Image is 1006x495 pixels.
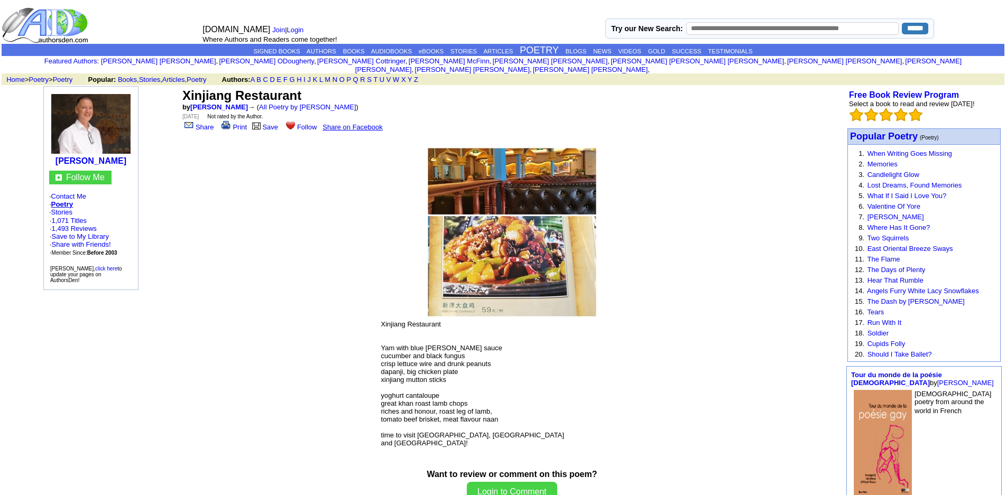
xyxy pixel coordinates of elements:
a: Save [251,123,278,131]
img: bigemptystars.png [894,108,908,122]
a: G [289,76,294,83]
a: POETRY [520,45,559,55]
font: · · · [49,192,133,257]
a: AUDIOBOOKS [371,48,412,54]
font: i [218,59,219,64]
a: [PERSON_NAME] [PERSON_NAME] [787,57,902,65]
a: Q [353,76,358,83]
a: A [251,76,255,83]
a: [PERSON_NAME] McFinn [409,57,490,65]
a: click here [95,266,117,272]
a: The Flame [867,255,900,263]
img: bigemptystars.png [864,108,878,122]
img: heart.gif [286,120,295,129]
a: Candlelight Glow [867,171,919,179]
font: i [904,59,905,64]
a: [PERSON_NAME] [190,103,248,111]
a: C [263,76,268,83]
a: Share with Friends! [52,240,111,248]
font: 3. [859,171,864,179]
a: T [373,76,377,83]
a: Angels Furry White Lacy Snowflakes [867,287,979,295]
font: 5. [859,192,864,200]
a: J [308,76,311,83]
font: Select a book to read and review [DATE]! [849,100,975,108]
font: 2. [859,160,864,168]
a: BLOGS [566,48,587,54]
a: 1,071 Titles [52,217,87,225]
a: Popular Poetry [850,132,918,141]
a: Print [219,123,247,131]
a: Valentine Of Yore [867,202,920,210]
a: SUCCESS [672,48,702,54]
a: S [367,76,372,83]
img: 352574.jpg [426,146,598,318]
a: Z [414,76,418,83]
font: 16. [855,308,864,316]
a: [PERSON_NAME] [PERSON_NAME] [533,66,648,73]
a: Poetry [53,76,73,83]
a: [PERSON_NAME] [PERSON_NAME] [355,57,962,73]
font: 15. [855,297,864,305]
a: K [313,76,318,83]
font: i [413,67,414,73]
b: [PERSON_NAME] [56,156,126,165]
font: [DATE] [182,114,199,119]
a: I [303,76,306,83]
font: Popular Poetry [850,131,918,142]
font: 8. [859,223,864,231]
font: [DEMOGRAPHIC_DATA] poetry from around the world in French [915,390,991,415]
a: BOOKS [343,48,365,54]
a: B [256,76,261,83]
a: AUTHORS [307,48,336,54]
a: Where Has It Gone? [867,223,930,231]
a: X [401,76,406,83]
a: TESTIMONIALS [708,48,752,54]
img: 12450.JPG [51,94,131,154]
a: GOLD [648,48,666,54]
b: Want to review or comment on this poem? [427,470,597,479]
a: F [283,76,288,83]
a: East Oriental Breeze Sways [867,245,953,253]
img: library.gif [251,121,262,129]
img: bigemptystars.png [909,108,922,122]
font: → ( ) [248,103,358,111]
font: , , , [88,76,428,83]
font: 7. [859,213,864,221]
a: [PERSON_NAME] [937,379,994,387]
a: Share on Facebook [322,123,382,131]
font: Xinjiang Restaurant Yam with blue [PERSON_NAME] sauce cucumber and black fungus crisp lettuce wir... [381,320,565,447]
font: 9. [859,234,864,242]
a: L [319,76,323,83]
a: Memories [867,160,898,168]
a: Poetry [187,76,207,83]
b: Free Book Review Program [849,90,959,99]
a: N [333,76,337,83]
img: logo_ad.gif [2,7,90,44]
a: Share [182,123,214,131]
a: STORIES [450,48,477,54]
img: gc.jpg [56,174,62,181]
font: i [316,59,317,64]
a: What If I Said I Love You? [867,192,947,200]
font: 17. [855,319,864,326]
a: Run With It [867,319,901,326]
font: | [272,26,307,34]
a: Save to My Library [52,232,109,240]
a: The Dash by [PERSON_NAME] [867,297,964,305]
a: Follow Me [66,173,105,182]
b: Popular: [88,76,116,83]
a: [PERSON_NAME] [867,213,924,221]
font: > > [3,76,86,83]
font: i [492,59,493,64]
a: E [277,76,282,83]
a: U [380,76,384,83]
font: i [650,67,651,73]
a: Poetry [29,76,49,83]
font: 14. [855,287,864,295]
font: Xinjiang Restaurant [182,88,301,102]
a: All Poetry by [PERSON_NAME] [259,103,356,111]
a: [PERSON_NAME] [PERSON_NAME] [415,66,530,73]
a: Articles [162,76,185,83]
